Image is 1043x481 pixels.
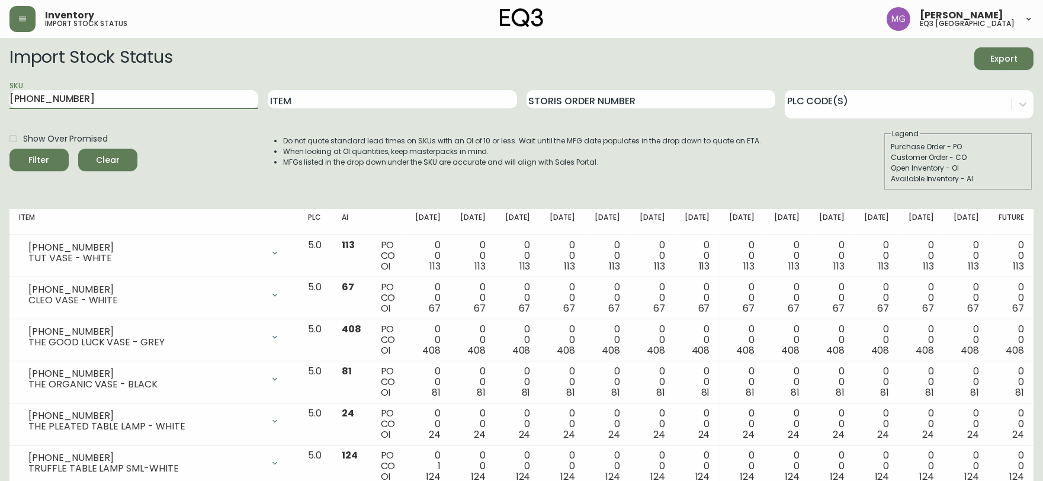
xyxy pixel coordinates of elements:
[764,209,809,235] th: [DATE]
[609,259,620,273] span: 113
[833,259,845,273] span: 113
[998,366,1024,398] div: 0 0
[342,406,354,420] span: 24
[819,240,845,272] div: 0 0
[45,20,127,27] h5: import stock status
[283,136,762,146] li: Do not quote standard lead times on SKUs with an OI of 10 or less. Wait until the MFG date popula...
[1012,428,1024,441] span: 24
[381,366,396,398] div: PO CO
[381,259,391,273] span: OI
[429,428,441,441] span: 24
[566,386,575,399] span: 81
[381,240,396,272] div: PO CO
[774,240,800,272] div: 0 0
[450,209,495,235] th: [DATE]
[967,428,979,441] span: 24
[299,403,332,445] td: 5.0
[608,302,620,315] span: 67
[28,295,263,306] div: CLEO VASE - WHITE
[967,302,979,315] span: 67
[774,282,800,314] div: 0 0
[381,302,391,315] span: OI
[28,326,263,337] div: [PHONE_NUMBER]
[699,259,710,273] span: 113
[864,324,890,356] div: 0 0
[654,259,665,273] span: 113
[909,408,935,440] div: 0 0
[563,302,575,315] span: 67
[474,302,486,315] span: 67
[1006,344,1024,357] span: 408
[381,344,391,357] span: OI
[299,361,332,403] td: 5.0
[28,453,263,463] div: [PHONE_NUMBER]
[943,209,989,235] th: [DATE]
[299,277,332,319] td: 5.0
[953,240,979,272] div: 0 0
[899,209,944,235] th: [DATE]
[743,428,755,441] span: 24
[28,253,263,264] div: TUT VASE - WHITE
[594,366,620,398] div: 0 0
[656,386,665,399] span: 81
[477,386,486,399] span: 81
[819,408,845,440] div: 0 0
[788,428,800,441] span: 24
[864,240,890,272] div: 0 0
[701,386,710,399] span: 81
[923,259,934,273] span: 113
[519,302,531,315] span: 67
[429,302,441,315] span: 67
[909,282,935,314] div: 0 0
[819,324,845,356] div: 0 0
[891,163,1026,174] div: Open Inventory - OI
[729,240,755,272] div: 0 0
[736,344,755,357] span: 408
[342,448,358,462] span: 124
[299,235,332,277] td: 5.0
[692,344,710,357] span: 408
[342,364,352,378] span: 81
[720,209,765,235] th: [DATE]
[299,209,332,235] th: PLC
[729,408,755,440] div: 0 0
[922,302,934,315] span: 67
[675,209,720,235] th: [DATE]
[920,20,1015,27] h5: eq3 [GEOGRAPHIC_DATA]
[28,463,263,474] div: TRUFFLE TABLE LAMP SML-WHITE
[381,428,391,441] span: OI
[891,129,920,139] legend: Legend
[342,238,355,252] span: 113
[519,428,531,441] span: 24
[998,282,1024,314] div: 0 0
[909,240,935,272] div: 0 0
[953,282,979,314] div: 0 0
[608,428,620,441] span: 24
[78,149,137,171] button: Clear
[746,386,755,399] span: 81
[422,344,441,357] span: 408
[557,344,575,357] span: 408
[774,408,800,440] div: 0 0
[460,240,486,272] div: 0 0
[45,11,94,20] span: Inventory
[28,242,263,253] div: [PHONE_NUMBER]
[871,344,890,357] span: 408
[998,240,1024,272] div: 0 0
[28,337,263,348] div: THE GOOD LUCK VASE - GREY
[585,209,630,235] th: [DATE]
[19,282,289,308] div: [PHONE_NUMBER]CLEO VASE - WHITE
[909,324,935,356] div: 0 0
[684,282,710,314] div: 0 0
[984,52,1024,66] span: Export
[415,282,441,314] div: 0 0
[460,408,486,440] div: 0 0
[550,240,576,272] div: 0 0
[1012,302,1024,315] span: 67
[342,322,361,336] span: 408
[415,324,441,356] div: 0 0
[550,366,576,398] div: 0 0
[474,259,486,273] span: 113
[1015,386,1024,399] span: 81
[432,386,441,399] span: 81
